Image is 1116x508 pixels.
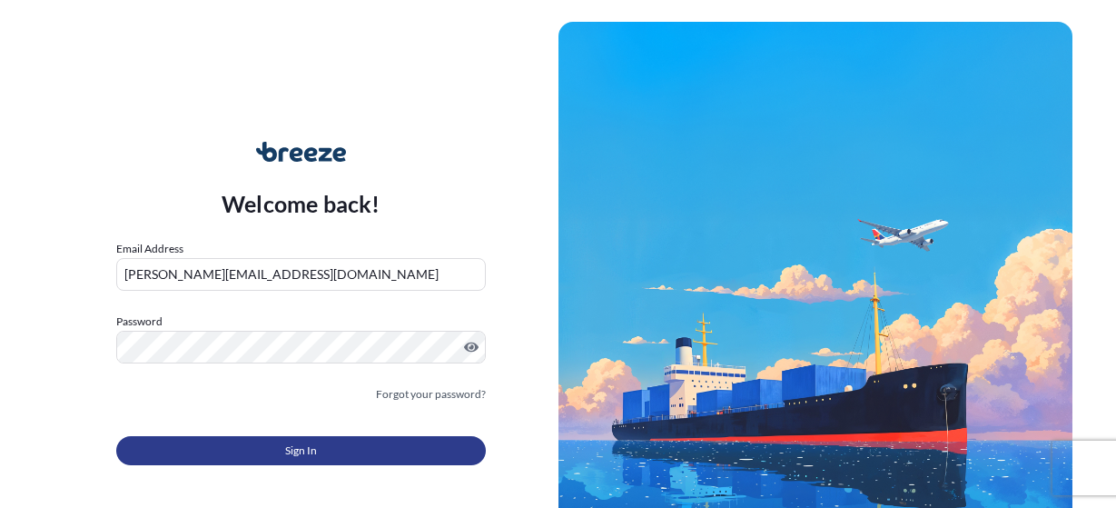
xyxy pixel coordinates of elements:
[376,385,486,403] a: Forgot your password?
[285,442,317,460] span: Sign In
[116,313,486,331] label: Password
[222,189,380,218] p: Welcome back!
[116,258,486,291] input: example@gmail.com
[116,240,183,258] label: Email Address
[116,436,486,465] button: Sign In
[464,340,479,354] button: Show password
